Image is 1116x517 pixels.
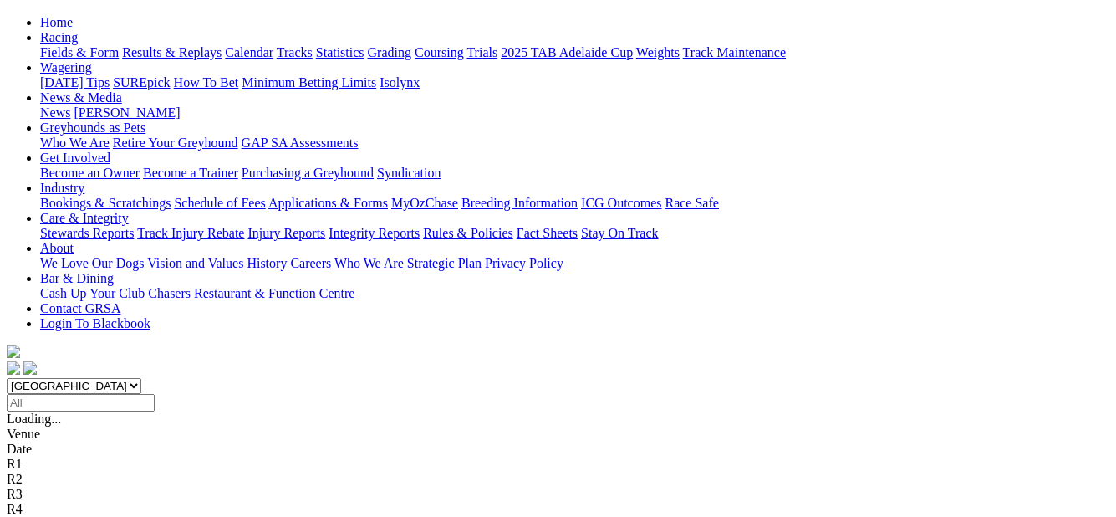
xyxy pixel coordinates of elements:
[40,45,1109,60] div: Racing
[40,226,1109,241] div: Care & Integrity
[40,196,1109,211] div: Industry
[40,105,1109,120] div: News & Media
[581,196,661,210] a: ICG Outcomes
[461,196,578,210] a: Breeding Information
[636,45,680,59] a: Weights
[40,75,110,90] a: [DATE] Tips
[122,45,222,59] a: Results & Replays
[247,226,325,240] a: Injury Reports
[334,256,404,270] a: Who We Are
[40,60,92,74] a: Wagering
[40,166,1109,181] div: Get Involved
[40,211,129,225] a: Care & Integrity
[7,472,1109,487] div: R2
[247,256,287,270] a: History
[40,241,74,255] a: About
[7,394,155,412] input: Select date
[40,181,84,195] a: Industry
[683,45,786,59] a: Track Maintenance
[148,286,354,300] a: Chasers Restaurant & Function Centre
[277,45,313,59] a: Tracks
[517,226,578,240] a: Fact Sheets
[40,136,110,150] a: Who We Are
[40,256,1109,271] div: About
[7,457,1109,472] div: R1
[7,487,1109,502] div: R3
[242,166,374,180] a: Purchasing a Greyhound
[40,15,73,29] a: Home
[23,361,37,375] img: twitter.svg
[407,256,482,270] a: Strategic Plan
[415,45,464,59] a: Coursing
[74,105,180,120] a: [PERSON_NAME]
[40,226,134,240] a: Stewards Reports
[40,120,145,135] a: Greyhounds as Pets
[113,75,170,90] a: SUREpick
[501,45,633,59] a: 2025 TAB Adelaide Cup
[368,45,411,59] a: Grading
[242,136,359,150] a: GAP SA Assessments
[391,196,458,210] a: MyOzChase
[40,316,150,330] a: Login To Blackbook
[40,196,171,210] a: Bookings & Scratchings
[40,301,120,315] a: Contact GRSA
[40,151,110,165] a: Get Involved
[40,105,70,120] a: News
[466,45,497,59] a: Trials
[290,256,331,270] a: Careers
[7,427,1109,442] div: Venue
[423,226,513,240] a: Rules & Policies
[40,136,1109,151] div: Greyhounds as Pets
[40,75,1109,90] div: Wagering
[40,90,122,105] a: News & Media
[174,75,239,90] a: How To Bet
[377,166,441,180] a: Syndication
[7,412,61,426] span: Loading...
[40,30,78,44] a: Racing
[40,286,1109,301] div: Bar & Dining
[380,75,420,90] a: Isolynx
[268,196,388,210] a: Applications & Forms
[143,166,238,180] a: Become a Trainer
[7,502,1109,517] div: R4
[242,75,376,90] a: Minimum Betting Limits
[137,226,244,240] a: Track Injury Rebate
[329,226,420,240] a: Integrity Reports
[174,196,265,210] a: Schedule of Fees
[40,256,144,270] a: We Love Our Dogs
[40,286,145,300] a: Cash Up Your Club
[113,136,238,150] a: Retire Your Greyhound
[40,271,114,285] a: Bar & Dining
[7,361,20,375] img: facebook.svg
[40,166,140,180] a: Become an Owner
[581,226,658,240] a: Stay On Track
[225,45,273,59] a: Calendar
[665,196,718,210] a: Race Safe
[7,442,1109,457] div: Date
[316,45,364,59] a: Statistics
[485,256,563,270] a: Privacy Policy
[7,345,20,358] img: logo-grsa-white.png
[147,256,243,270] a: Vision and Values
[40,45,119,59] a: Fields & Form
